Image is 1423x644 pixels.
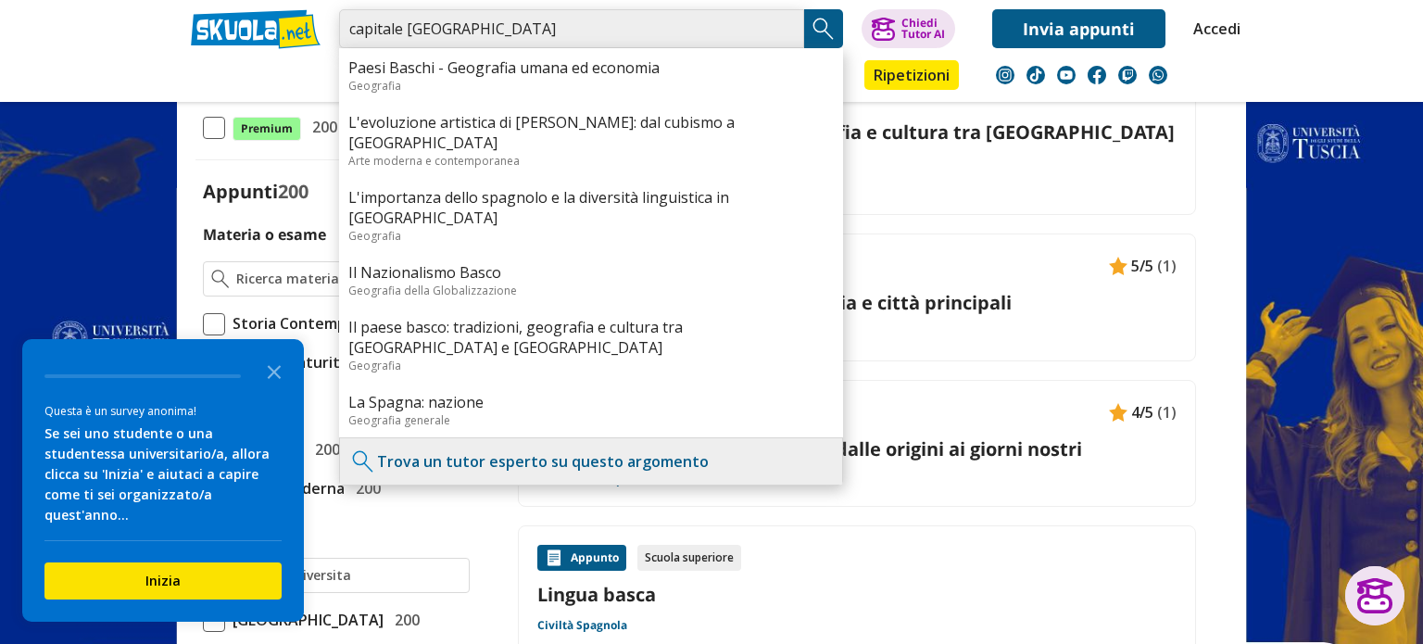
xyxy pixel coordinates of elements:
[537,436,1177,461] a: Storia delle migrazioni europee: dalle origini ai giorni nostri
[334,60,418,94] a: Appunti
[348,187,834,228] a: L'importanza dello spagnolo e la diversità linguistica in [GEOGRAPHIC_DATA]
[1118,66,1137,84] img: twitch
[1026,66,1045,84] img: tiktok
[387,608,420,632] span: 200
[1088,66,1106,84] img: facebook
[348,228,834,244] div: Geografia
[537,120,1177,170] a: Il paese basco: tradizioni, geografia e cultura tra [GEOGRAPHIC_DATA] e [GEOGRAPHIC_DATA]
[348,358,834,373] div: Geografia
[308,437,340,461] span: 200
[348,262,834,283] a: Il Nazionalismo Basco
[348,317,834,358] a: Il paese basco: tradizioni, geografia e cultura tra [GEOGRAPHIC_DATA] e [GEOGRAPHIC_DATA]
[996,66,1014,84] img: instagram
[348,392,834,412] a: La Spagna: nazione
[537,582,1177,607] a: Lingua basca
[203,179,309,204] label: Appunti
[225,311,397,335] span: Storia Contemporanea
[545,549,563,567] img: Appunti contenuto
[339,9,804,48] input: Cerca appunti, riassunti o versioni
[44,423,282,525] div: Se sei uno studente o una studentessa universitario/a, allora clicca su 'Inizia' e aiutaci a capi...
[637,545,741,571] div: Scuola superiore
[233,117,301,141] span: Premium
[348,153,834,169] div: Arte moderna e contemporanea
[236,270,461,288] input: Ricerca materia o esame
[348,476,381,500] span: 200
[278,179,309,204] span: 200
[377,451,709,472] a: Trova un tutor esperto su questo argomento
[236,566,461,585] input: Ricerca universita
[1157,254,1177,278] span: (1)
[225,608,384,632] span: [GEOGRAPHIC_DATA]
[804,9,843,48] button: Search Button
[22,339,304,622] div: Survey
[862,9,955,48] button: ChiediTutor AI
[44,562,282,600] button: Inizia
[1149,66,1167,84] img: WhatsApp
[211,270,229,288] img: Ricerca materia o esame
[810,15,837,43] img: Cerca appunti, riassunti o versioni
[348,57,834,78] a: Paesi Baschi - Geografia umana ed economia
[1131,254,1153,278] span: 5/5
[349,448,377,475] img: Trova un tutor esperto
[537,618,627,633] a: Civiltà Spagnola
[901,18,945,40] div: Chiedi Tutor AI
[1131,400,1153,424] span: 4/5
[348,283,834,298] div: Geografia della Globalizzazione
[1157,400,1177,424] span: (1)
[1109,257,1127,275] img: Appunti contenuto
[44,402,282,420] div: Questa è un survey anonima!
[537,290,1177,315] a: Esplorando il Belgio: cultura, storia e città principali
[348,412,834,428] div: Geografia generale
[992,9,1165,48] a: Invia appunti
[864,60,959,90] a: Ripetizioni
[348,112,834,153] a: L'evoluzione artistica di [PERSON_NAME]: dal cubismo a [GEOGRAPHIC_DATA]
[305,115,337,139] span: 200
[256,352,293,389] button: Close the survey
[1057,66,1076,84] img: youtube
[1193,9,1232,48] a: Accedi
[203,224,326,245] label: Materia o esame
[537,545,626,571] div: Appunto
[348,78,834,94] div: Geografia
[1109,403,1127,422] img: Appunti contenuto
